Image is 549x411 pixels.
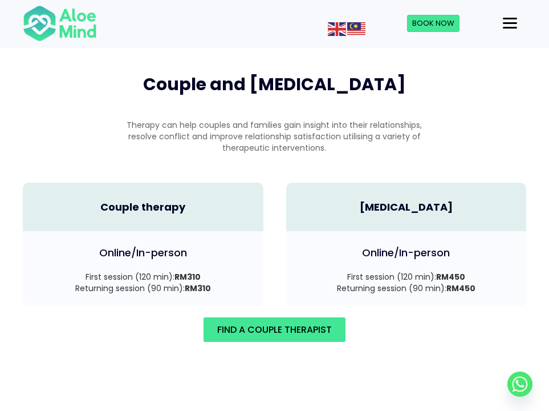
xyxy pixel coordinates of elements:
a: Malay [347,23,367,34]
p: First session (120 min): Returning session (90 min): [34,271,252,295]
a: English [328,23,347,34]
strong: RM450 [446,283,475,294]
img: Aloe mind Logo [23,5,97,42]
p: First session (120 min): Returning session (90 min): [298,271,515,295]
h4: Online/In-person [298,245,515,260]
strong: RM450 [436,271,465,283]
h4: Online/In-person [34,245,252,260]
button: Menu [498,14,522,33]
img: ms [347,22,365,36]
img: en [328,22,346,36]
p: Therapy can help couples and families gain insight into their relationships, resolve conflict and... [112,119,437,154]
h4: Couple therapy [34,200,252,214]
h4: [MEDICAL_DATA] [298,200,515,214]
strong: RM310 [174,271,201,283]
span: Find A Couple Therapist [217,323,332,336]
span: Couple and [MEDICAL_DATA] [143,72,406,96]
a: Whatsapp [507,372,532,397]
strong: RM310 [185,283,211,294]
a: Find A Couple Therapist [204,317,345,342]
span: Book Now [412,18,454,29]
a: Book Now [407,15,459,32]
